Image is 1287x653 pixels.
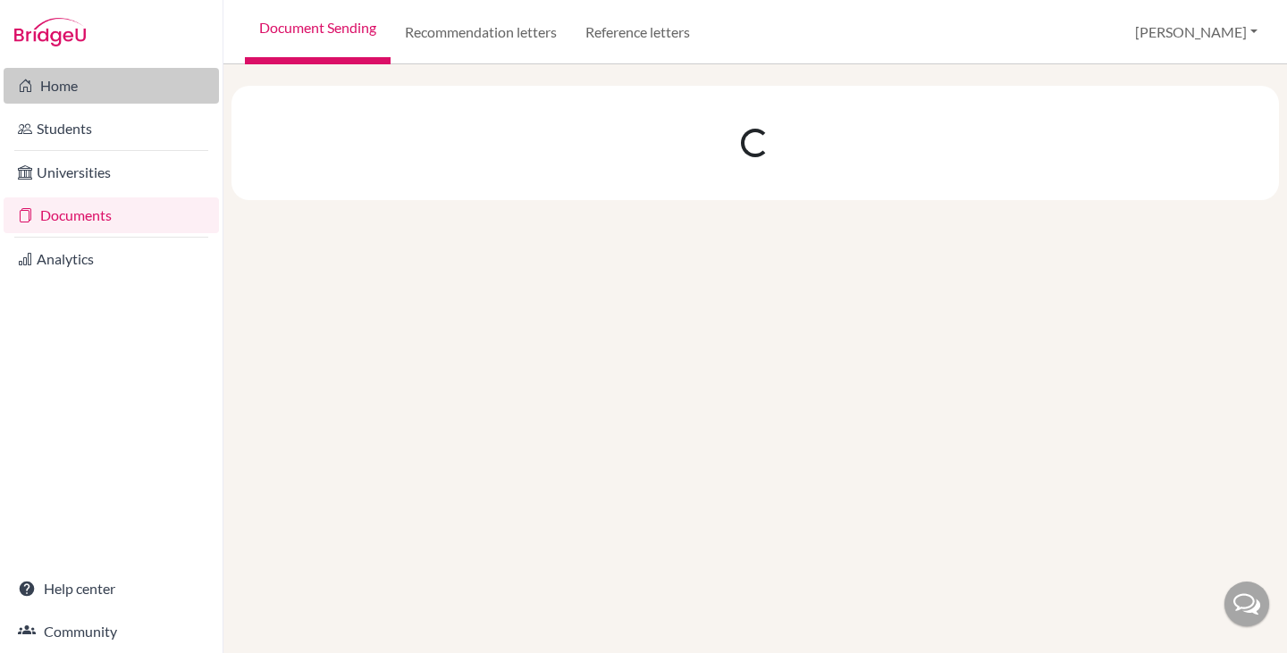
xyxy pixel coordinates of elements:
a: Documents [4,197,219,233]
a: Students [4,111,219,147]
span: Help [40,13,77,29]
a: Universities [4,155,219,190]
a: Analytics [4,241,219,277]
img: Bridge-U [14,18,86,46]
button: [PERSON_NAME] [1127,15,1266,49]
a: Help center [4,571,219,607]
a: Community [4,614,219,649]
a: Home [4,68,219,104]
